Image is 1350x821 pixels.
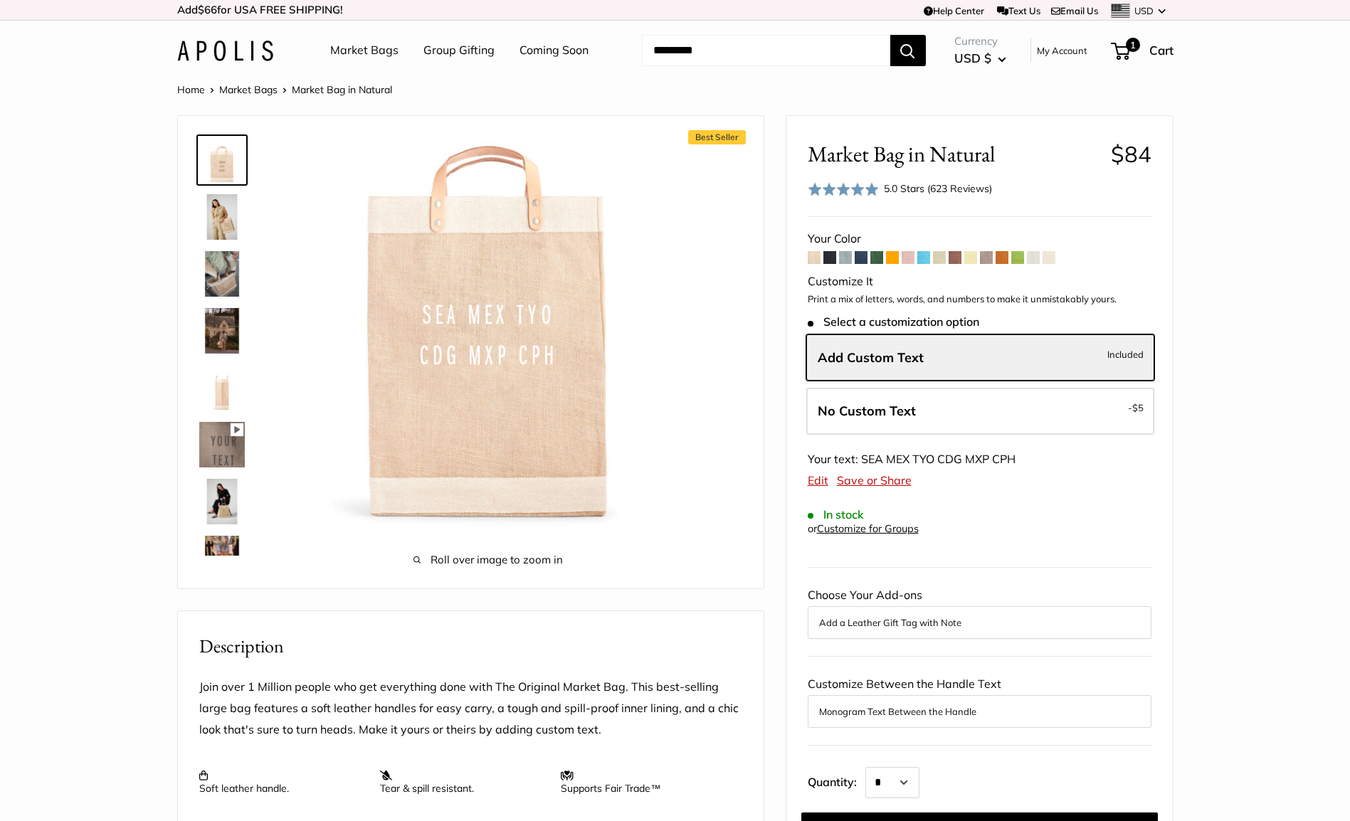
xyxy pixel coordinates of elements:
[808,141,1100,167] span: Market Bag in Natural
[177,41,273,61] img: Apolis
[884,181,992,196] div: 5.0 Stars (623 Reviews)
[954,47,1006,70] button: USD $
[808,674,1151,728] div: Customize Between the Handle Text
[199,137,245,183] img: Market Bag in Natural
[808,452,1016,466] span: Your text: SEA MEX TYO CDG MXP CPH
[1051,5,1098,16] a: Email Us
[688,130,746,144] span: Best Seller
[199,194,245,240] img: Market Bag in Natural
[380,769,547,795] p: Tear & spill resistant.
[219,83,278,96] a: Market Bags
[997,5,1040,16] a: Text Us
[199,632,742,660] h2: Description
[642,35,890,66] input: Search...
[1107,346,1144,363] span: Included
[199,536,245,581] img: Market Bag in Natural
[177,83,205,96] a: Home
[817,522,919,535] a: Customize for Groups
[954,51,991,65] span: USD $
[199,769,366,795] p: Soft leather handle.
[292,83,392,96] span: Market Bag in Natural
[1128,399,1144,416] span: -
[808,228,1151,250] div: Your Color
[808,508,864,521] span: In stock
[1037,42,1087,59] a: My Account
[954,31,1006,51] span: Currency
[196,476,248,527] a: Market Bag in Natural
[1112,39,1174,62] a: 1 Cart
[199,308,245,354] img: Market Bag in Natural
[1132,402,1144,413] span: $5
[806,388,1154,435] label: Leave Blank
[806,334,1154,381] label: Add Custom Text
[819,703,1140,720] button: Monogram Text Between the Handle
[561,769,727,795] p: Supports Fair Trade™
[199,479,245,524] img: Market Bag in Natural
[196,134,248,186] a: Market Bag in Natural
[1111,140,1151,168] span: $84
[1125,38,1139,52] span: 1
[199,677,742,741] p: Join over 1 Million people who get everything done with The Original Market Bag. This best-sellin...
[330,40,399,61] a: Market Bags
[196,362,248,413] a: description_13" wide, 18" high, 8" deep; handles: 3.5"
[808,292,1151,307] p: Print a mix of letters, words, and numbers to make it unmistakably yours.
[292,550,685,570] span: Roll over image to zoom in
[199,422,245,467] img: Market Bag in Natural
[196,305,248,356] a: Market Bag in Natural
[819,614,1140,631] button: Add a Leather Gift Tag with Note
[177,80,392,99] nav: Breadcrumb
[808,315,979,329] span: Select a customization option
[198,3,217,16] span: $66
[837,473,912,487] a: Save or Share
[808,473,828,487] a: Edit
[890,35,926,66] button: Search
[808,519,919,539] div: or
[808,179,993,199] div: 5.0 Stars (623 Reviews)
[808,271,1151,292] div: Customize It
[196,191,248,243] a: Market Bag in Natural
[808,585,1151,639] div: Choose Your Add-ons
[808,763,865,798] label: Quantity:
[818,403,916,419] span: No Custom Text
[520,40,589,61] a: Coming Soon
[199,365,245,410] img: description_13" wide, 18" high, 8" deep; handles: 3.5"
[292,137,685,530] img: customizer-prod
[199,251,245,297] img: Market Bag in Natural
[11,767,152,810] iframe: Sign Up via Text for Offers
[423,40,495,61] a: Group Gifting
[1134,5,1154,16] span: USD
[196,533,248,584] a: Market Bag in Natural
[818,349,924,366] span: Add Custom Text
[1149,43,1174,58] span: Cart
[196,248,248,300] a: Market Bag in Natural
[924,5,984,16] a: Help Center
[196,419,248,470] a: Market Bag in Natural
